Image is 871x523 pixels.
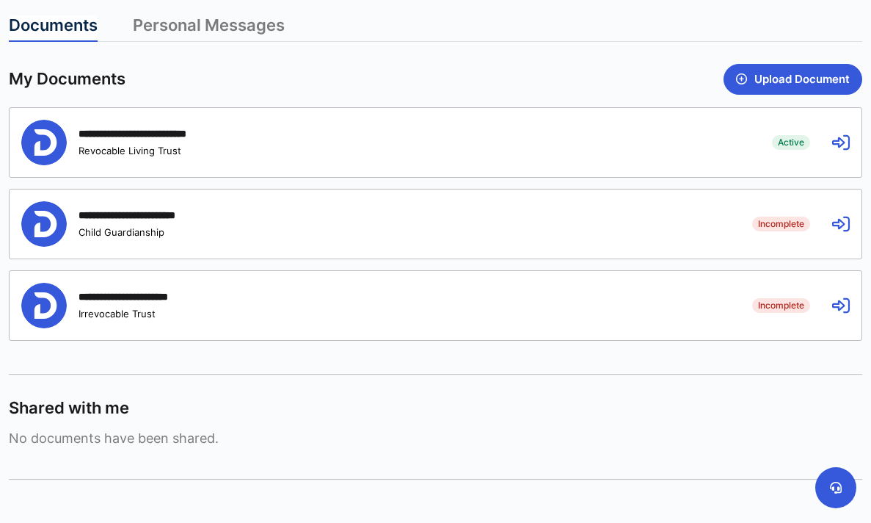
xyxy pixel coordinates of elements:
span: My Documents [9,68,125,90]
div: Child Guardianship [79,226,219,239]
button: Upload Document [724,64,862,95]
span: Incomplete [752,298,810,313]
img: Person [21,120,67,165]
a: Personal Messages [133,15,285,42]
span: No documents have been shared. [9,430,862,446]
span: Active [772,135,810,150]
span: Incomplete [752,217,810,231]
div: Revocable Living Trust [79,145,235,157]
span: Shared with me [9,397,129,419]
img: Person [21,201,67,247]
img: Person [21,283,67,328]
div: Irrevocable Trust [79,308,203,320]
a: Documents [9,15,98,42]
